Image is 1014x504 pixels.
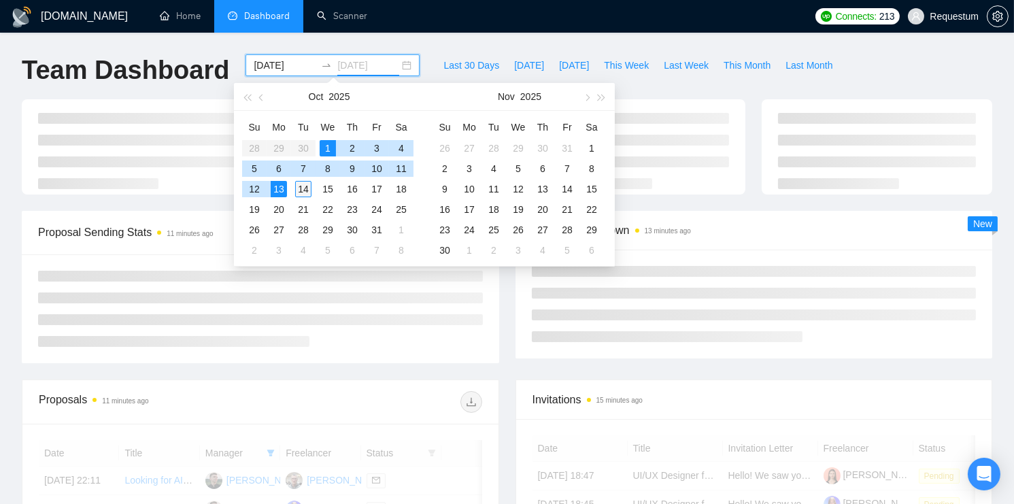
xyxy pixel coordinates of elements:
[533,391,976,408] span: Invitations
[555,220,579,240] td: 2025-11-28
[393,201,409,218] div: 25
[436,54,507,76] button: Last 30 Days
[555,116,579,138] th: Fr
[365,158,389,179] td: 2025-10-10
[365,138,389,158] td: 2025-10-03
[506,116,530,138] th: We
[11,6,33,28] img: logo
[486,181,502,197] div: 11
[267,240,291,261] td: 2025-11-03
[510,161,526,177] div: 5
[559,201,575,218] div: 21
[987,11,1008,22] span: setting
[291,158,316,179] td: 2025-10-07
[317,10,367,22] a: searchScanner
[530,199,555,220] td: 2025-11-20
[579,179,604,199] td: 2025-11-15
[532,222,977,239] span: Scanner Breakdown
[246,181,263,197] div: 12
[836,9,877,24] span: Connects:
[555,240,579,261] td: 2025-12-05
[267,179,291,199] td: 2025-10-13
[879,9,894,24] span: 213
[530,220,555,240] td: 2025-11-27
[167,230,213,237] time: 11 minutes ago
[461,181,477,197] div: 10
[389,116,413,138] th: Sa
[340,220,365,240] td: 2025-10-30
[987,11,1009,22] a: setting
[389,179,413,199] td: 2025-10-18
[555,138,579,158] td: 2025-10-31
[295,242,311,258] div: 4
[584,161,600,177] div: 8
[316,138,340,158] td: 2025-10-01
[320,161,336,177] div: 8
[968,458,1000,490] div: Open Intercom Messenger
[340,158,365,179] td: 2025-10-09
[291,220,316,240] td: 2025-10-28
[295,161,311,177] div: 7
[506,220,530,240] td: 2025-11-26
[393,161,409,177] div: 11
[506,199,530,220] td: 2025-11-19
[393,242,409,258] div: 8
[486,222,502,238] div: 25
[604,58,649,73] span: This Week
[254,58,316,73] input: Start date
[437,242,453,258] div: 30
[973,218,992,229] span: New
[271,161,287,177] div: 6
[911,12,921,21] span: user
[369,242,385,258] div: 7
[320,201,336,218] div: 22
[555,179,579,199] td: 2025-11-14
[344,222,360,238] div: 30
[579,220,604,240] td: 2025-11-29
[584,140,600,156] div: 1
[389,138,413,158] td: 2025-10-04
[344,140,360,156] div: 2
[433,220,457,240] td: 2025-11-23
[510,242,526,258] div: 3
[321,60,332,71] span: to
[559,140,575,156] div: 31
[481,158,506,179] td: 2025-11-04
[242,116,267,138] th: Su
[486,140,502,156] div: 28
[228,11,237,20] span: dashboard
[242,220,267,240] td: 2025-10-26
[559,242,575,258] div: 5
[486,201,502,218] div: 18
[393,181,409,197] div: 18
[242,179,267,199] td: 2025-10-12
[393,140,409,156] div: 4
[481,220,506,240] td: 2025-11-25
[316,116,340,138] th: We
[291,179,316,199] td: 2025-10-14
[246,161,263,177] div: 5
[457,179,481,199] td: 2025-11-10
[340,199,365,220] td: 2025-10-23
[267,199,291,220] td: 2025-10-20
[369,140,385,156] div: 3
[365,220,389,240] td: 2025-10-31
[365,116,389,138] th: Fr
[437,222,453,238] div: 23
[510,140,526,156] div: 29
[309,83,324,110] button: Oct
[340,116,365,138] th: Th
[321,60,332,71] span: swap-right
[457,138,481,158] td: 2025-10-27
[645,227,691,235] time: 13 minutes ago
[340,179,365,199] td: 2025-10-16
[242,158,267,179] td: 2025-10-05
[506,158,530,179] td: 2025-11-05
[291,116,316,138] th: Tu
[271,181,287,197] div: 13
[39,391,260,413] div: Proposals
[506,179,530,199] td: 2025-11-12
[437,161,453,177] div: 2
[291,199,316,220] td: 2025-10-21
[481,138,506,158] td: 2025-10-28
